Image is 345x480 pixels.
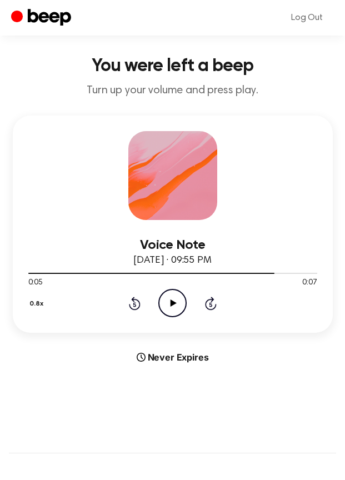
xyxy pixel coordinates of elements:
[280,4,334,31] a: Log Out
[13,351,333,364] div: Never Expires
[133,256,211,266] span: [DATE] · 09:55 PM
[28,238,317,253] h3: Voice Note
[9,57,336,75] h1: You were left a beep
[11,7,74,29] a: Beep
[28,294,48,313] button: 0.8x
[28,277,43,289] span: 0:05
[302,277,317,289] span: 0:07
[9,84,336,98] p: Turn up your volume and press play.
